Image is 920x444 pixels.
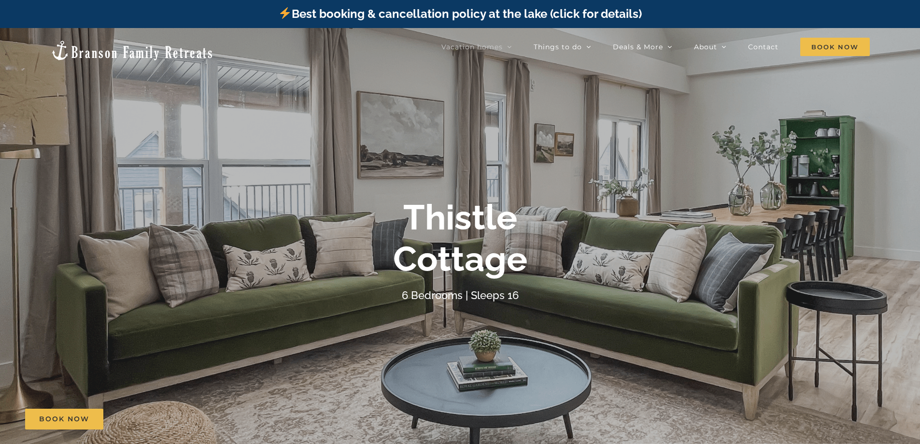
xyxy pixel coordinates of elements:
[694,37,726,57] a: About
[748,37,778,57] a: Contact
[393,197,527,279] b: Thistle Cottage
[534,43,582,50] span: Things to do
[441,43,503,50] span: Vacation homes
[800,38,870,56] span: Book Now
[613,43,663,50] span: Deals & More
[534,37,591,57] a: Things to do
[25,409,103,430] a: Book Now
[441,37,870,57] nav: Main Menu
[278,7,641,21] a: Best booking & cancellation policy at the lake (click for details)
[39,415,89,423] span: Book Now
[441,37,512,57] a: Vacation homes
[748,43,778,50] span: Contact
[402,289,519,301] h4: 6 Bedrooms | Sleeps 16
[279,7,291,19] img: ⚡️
[694,43,717,50] span: About
[50,40,214,61] img: Branson Family Retreats Logo
[613,37,672,57] a: Deals & More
